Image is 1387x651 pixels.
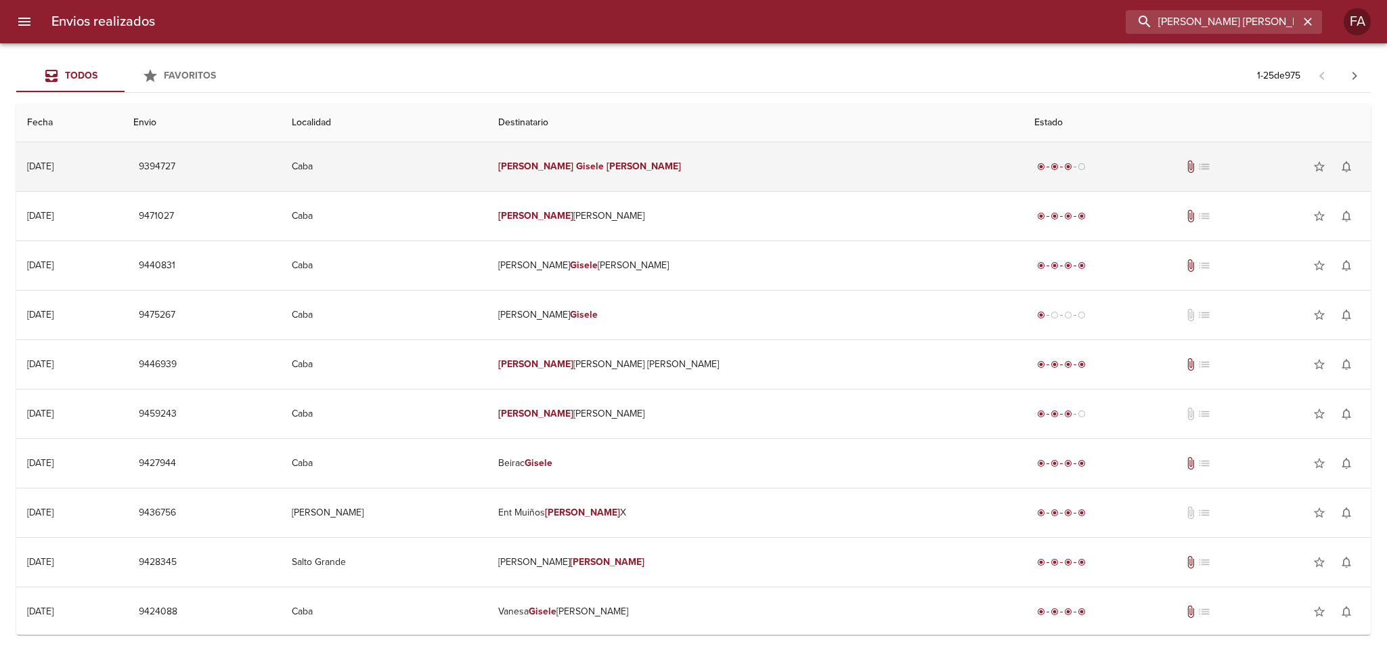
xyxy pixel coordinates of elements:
span: radio_button_checked [1037,311,1045,319]
input: buscar [1126,10,1299,34]
button: Agregar a favoritos [1306,301,1333,329]
span: radio_button_checked [1078,261,1086,270]
span: Tiene documentos adjuntos [1184,605,1197,618]
button: Agregar a favoritos [1306,450,1333,477]
button: Agregar a favoritos [1306,400,1333,427]
span: radio_button_checked [1051,261,1059,270]
span: star_border [1313,457,1326,470]
span: Tiene documentos adjuntos [1184,209,1197,223]
span: No tiene documentos adjuntos [1184,407,1197,421]
span: Tiene documentos adjuntos [1184,259,1197,272]
span: radio_button_unchecked [1064,311,1072,319]
div: En viaje [1034,160,1088,173]
span: 9424088 [139,604,177,621]
div: Entregado [1034,555,1088,569]
span: radio_button_checked [1078,558,1086,566]
th: Envio [123,104,281,142]
div: Entregado [1034,358,1088,371]
div: [DATE] [27,408,53,419]
button: Agregar a favoritos [1306,203,1333,230]
td: Caba [281,241,487,290]
span: star_border [1313,160,1326,173]
p: 1 - 25 de 975 [1257,69,1300,83]
span: star_border [1313,209,1326,223]
em: [PERSON_NAME] [498,408,573,419]
span: No tiene documentos adjuntos [1184,506,1197,520]
span: radio_button_checked [1037,261,1045,270]
span: No tiene pedido asociado [1197,605,1211,618]
span: notifications_none [1340,308,1353,322]
span: notifications_none [1340,259,1353,272]
button: 9471027 [133,204,179,229]
button: 9428345 [133,550,182,575]
div: [DATE] [27,309,53,320]
td: [PERSON_NAME] [281,488,487,537]
span: radio_button_checked [1037,459,1045,467]
em: Gisele [570,309,598,320]
div: [DATE] [27,556,53,568]
span: radio_button_unchecked [1051,311,1059,319]
span: notifications_none [1340,605,1353,618]
button: 9436756 [133,501,181,526]
span: radio_button_checked [1064,509,1072,517]
div: En viaje [1034,407,1088,421]
span: radio_button_checked [1037,212,1045,220]
td: Caba [281,192,487,240]
span: Favoritos [164,70,216,81]
td: Caba [281,439,487,488]
div: Tabs Envios [16,60,233,92]
span: Tiene documentos adjuntos [1184,160,1197,173]
span: notifications_none [1340,160,1353,173]
span: radio_button_checked [1051,163,1059,171]
span: radio_button_checked [1064,163,1072,171]
span: No tiene pedido asociado [1197,209,1211,223]
span: radio_button_checked [1078,459,1086,467]
button: 9440831 [133,253,181,278]
button: Activar notificaciones [1333,153,1360,180]
em: Gisele [576,161,604,172]
span: notifications_none [1340,555,1353,569]
span: radio_button_unchecked [1078,311,1086,319]
em: Gisele [570,259,598,271]
div: [DATE] [27,161,53,172]
em: [PERSON_NAME] [498,358,573,370]
span: notifications_none [1340,407,1353,421]
span: notifications_none [1340,358,1353,371]
td: Beirac [487,439,1023,488]
td: [PERSON_NAME] [487,390,1023,438]
button: Agregar a favoritos [1306,351,1333,378]
span: radio_button_checked [1051,608,1059,616]
div: [DATE] [27,606,53,617]
span: radio_button_checked [1037,360,1045,369]
td: [PERSON_NAME] [PERSON_NAME] [487,340,1023,389]
span: radio_button_checked [1078,509,1086,517]
div: Entregado [1034,259,1088,272]
div: [DATE] [27,507,53,518]
h6: Envios realizados [51,11,155,33]
div: Entregado [1034,506,1088,520]
span: radio_button_checked [1051,459,1059,467]
span: No tiene pedido asociado [1197,506,1211,520]
button: 9446939 [133,352,182,377]
span: star_border [1313,555,1326,569]
button: Agregar a favoritos [1306,252,1333,279]
button: Activar notificaciones [1333,598,1360,625]
span: Pagina anterior [1306,68,1338,82]
em: [PERSON_NAME] [498,210,573,222]
span: radio_button_checked [1051,212,1059,220]
span: radio_button_checked [1064,459,1072,467]
span: Tiene documentos adjuntos [1184,358,1197,371]
span: radio_button_checked [1064,261,1072,270]
span: radio_button_checked [1064,558,1072,566]
span: No tiene pedido asociado [1197,259,1211,272]
div: Entregado [1034,457,1088,470]
span: notifications_none [1340,209,1353,223]
th: Estado [1023,104,1371,142]
button: Activar notificaciones [1333,203,1360,230]
th: Fecha [16,104,123,142]
button: Agregar a favoritos [1306,153,1333,180]
span: radio_button_checked [1078,608,1086,616]
span: Pagina siguiente [1338,60,1371,92]
span: star_border [1313,358,1326,371]
span: radio_button_checked [1037,410,1045,418]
